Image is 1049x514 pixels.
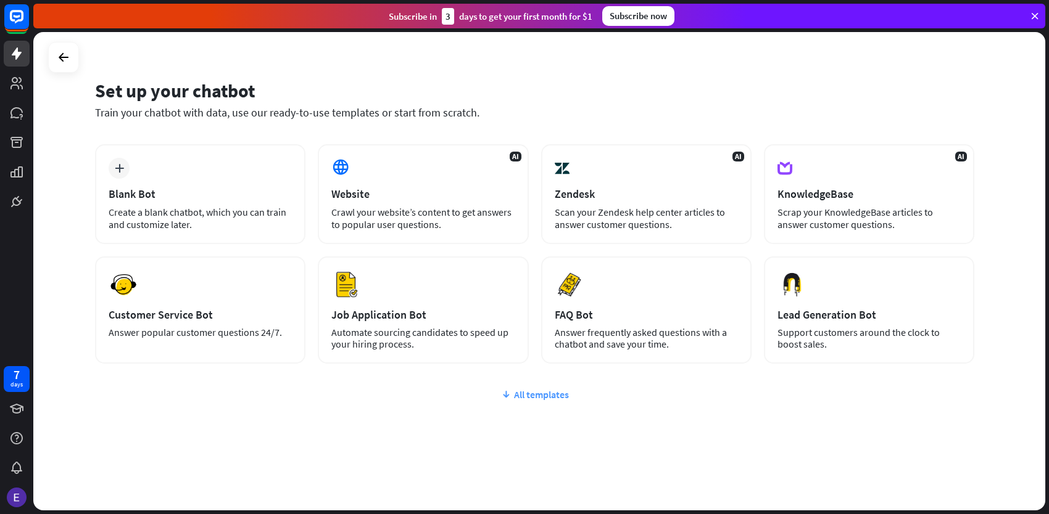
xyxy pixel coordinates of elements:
[331,187,515,201] div: Website
[732,152,744,161] span: AI
[10,380,23,389] div: days
[442,8,454,25] div: 3
[109,327,292,338] div: Answer popular customer questions 24/7.
[331,327,515,350] div: Automate sourcing candidates to speed up your hiring process.
[602,6,674,26] div: Subscribe now
[510,152,521,161] span: AI
[95,105,974,120] div: Train your chatbot with data, use our ready-to-use templates or start from scratch.
[10,5,47,42] button: Open LiveChat chat widget
[109,187,292,201] div: Blank Bot
[555,206,738,230] div: Scan your Zendesk help center articles to answer customer questions.
[95,388,974,401] div: All templates
[777,308,961,322] div: Lead Generation Bot
[777,327,961,350] div: Support customers around the clock to boost sales.
[555,327,738,350] div: Answer frequently asked questions with a chatbot and save your time.
[777,206,961,230] div: Scrap your KnowledgeBase articles to answer customer questions.
[109,308,292,322] div: Customer Service Bot
[331,308,515,322] div: Job Application Bot
[115,164,124,173] i: plus
[555,308,738,322] div: FAQ Bot
[955,152,967,161] span: AI
[331,206,515,230] div: Crawl your website’s content to get answers to popular user questions.
[4,366,30,392] a: 7 days
[777,187,961,201] div: KnowledgeBase
[555,187,738,201] div: Zendesk
[389,8,592,25] div: Subscribe in days to get your first month for $1
[109,206,292,230] div: Create a blank chatbot, which you can train and customize later.
[95,79,974,102] div: Set up your chatbot
[14,369,20,380] div: 7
